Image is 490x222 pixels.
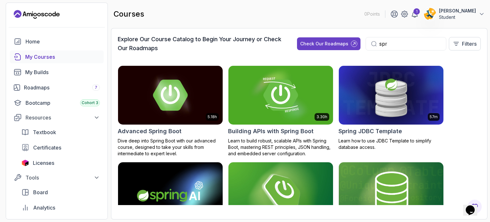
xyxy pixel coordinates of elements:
div: Check Our Roadmaps [300,41,348,47]
h3: Explore Our Course Catalog to Begin Your Journey or Check Our Roadmaps [118,35,286,53]
img: jetbrains icon [21,160,29,166]
p: Learn how to use JDBC Template to simplify database access. [338,138,444,150]
button: Check Our Roadmaps [297,37,360,50]
span: Certificates [33,144,61,151]
span: Textbook [33,128,56,136]
h2: Spring JDBC Template [338,127,402,136]
span: 7 [95,85,97,90]
a: Advanced Spring Boot card5.18hAdvanced Spring BootDive deep into Spring Boot with our advanced co... [118,65,223,157]
a: bootcamp [10,96,104,109]
div: My Courses [25,53,100,61]
span: Cohort 3 [82,100,98,105]
h2: Advanced Spring Boot [118,127,182,136]
img: Spring AI card [118,162,223,221]
a: builds [10,66,104,79]
a: Landing page [14,9,60,19]
h2: courses [114,9,144,19]
span: Licenses [33,159,54,167]
a: 1 [411,10,419,18]
iframe: chat widget [463,196,484,216]
h2: Building APIs with Spring Boot [228,127,314,136]
button: Filters [449,37,481,50]
div: Home [26,38,100,45]
img: Spring Data JPA card [339,162,443,221]
a: analytics [18,201,104,214]
img: Advanced Spring Boot card [118,66,223,125]
a: board [18,186,104,199]
button: Tools [10,172,104,183]
a: licenses [18,157,104,169]
p: Learn to build robust, scalable APIs with Spring Boot, mastering REST principles, JSON handling, ... [228,138,333,157]
div: Bootcamp [26,99,100,107]
img: Spring JDBC Template card [339,66,443,125]
div: Tools [26,174,100,181]
a: courses [10,50,104,63]
a: Spring JDBC Template card57mSpring JDBC TemplateLearn how to use JDBC Template to simplify databa... [338,65,444,150]
div: My Builds [25,68,100,76]
span: Board [33,188,48,196]
a: Building APIs with Spring Boot card3.30hBuilding APIs with Spring BootLearn to build robust, scal... [228,65,333,157]
img: Building APIs with Spring Boot card [228,66,333,125]
p: 5.18h [208,114,217,119]
button: Resources [10,112,104,123]
p: 3.30h [316,114,327,119]
div: 1 [413,8,420,15]
a: home [10,35,104,48]
p: Filters [462,40,477,48]
div: Resources [26,114,100,121]
p: 0 Points [364,11,380,17]
img: user profile image [424,8,436,20]
a: textbook [18,126,104,139]
div: Roadmaps [24,84,100,91]
p: Student [439,14,476,20]
p: Dive deep into Spring Boot with our advanced course, designed to take your skills from intermedia... [118,138,223,157]
button: user profile image[PERSON_NAME]Student [424,8,485,20]
p: [PERSON_NAME] [439,8,476,14]
img: Spring Boot for Beginners card [228,162,333,221]
span: Analytics [33,204,55,211]
p: 57m [430,114,438,119]
a: roadmaps [10,81,104,94]
input: Search... [379,40,441,48]
a: certificates [18,141,104,154]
